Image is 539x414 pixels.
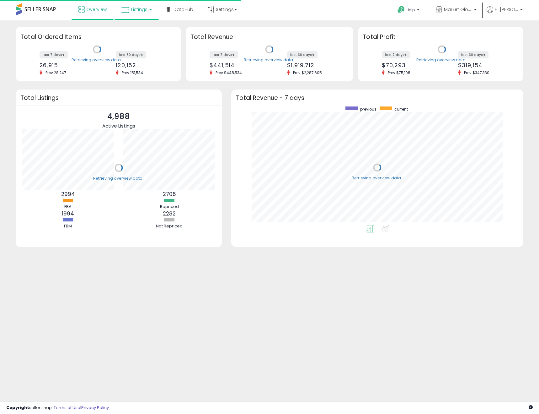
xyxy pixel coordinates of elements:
[495,6,518,13] span: Hi [PERSON_NAME]
[244,57,295,63] div: Retrieving overview data..
[416,57,467,63] div: Retrieving overview data..
[397,6,405,14] i: Get Help
[93,176,144,181] div: Retrieving overview data..
[173,6,193,13] span: DataHub
[86,6,107,13] span: Overview
[72,57,123,63] div: Retrieving overview data..
[444,6,472,13] span: Market Global
[407,7,415,13] span: Help
[487,6,523,20] a: Hi [PERSON_NAME]
[392,1,426,20] a: Help
[352,175,403,181] div: Retrieving overview data..
[131,6,147,13] span: Listings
